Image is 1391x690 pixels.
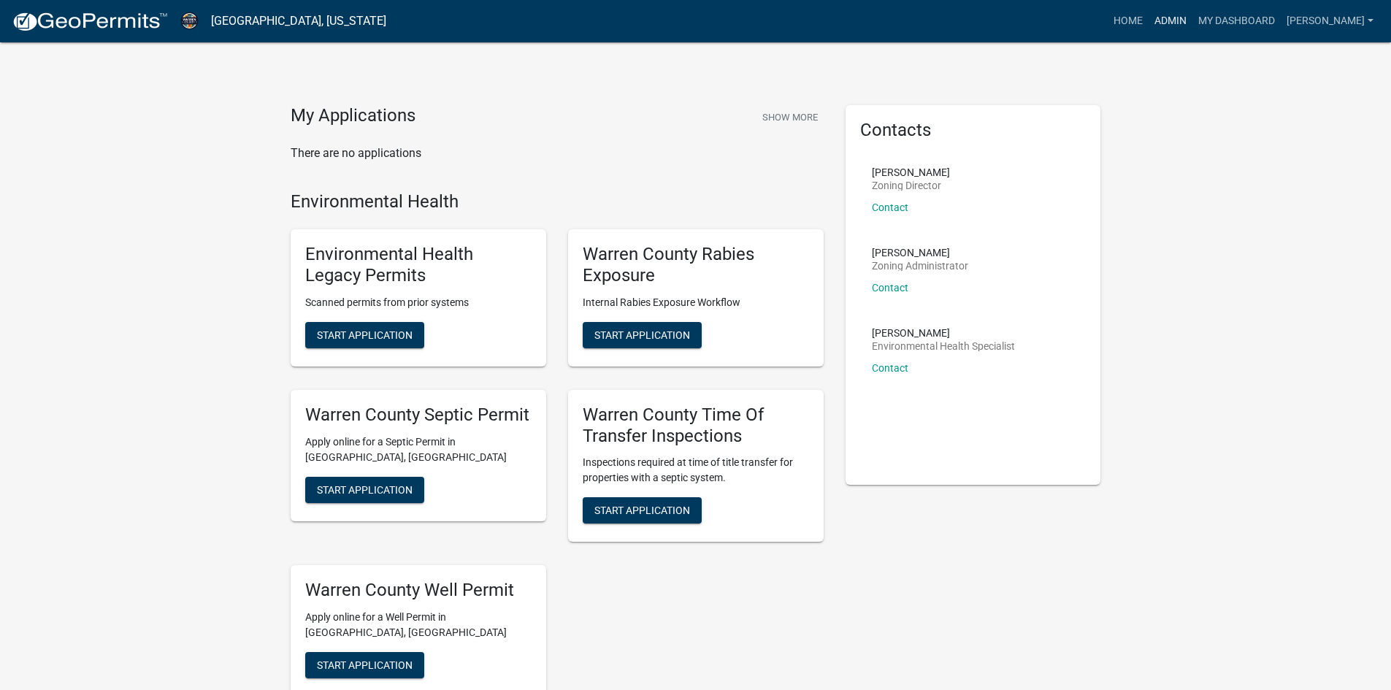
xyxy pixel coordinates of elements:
a: [GEOGRAPHIC_DATA], [US_STATE] [211,9,386,34]
p: [PERSON_NAME] [872,248,968,258]
a: [PERSON_NAME] [1281,7,1379,35]
a: Contact [872,282,908,294]
p: Inspections required at time of title transfer for properties with a septic system. [583,455,809,486]
button: Start Application [583,497,702,524]
span: Start Application [594,329,690,340]
a: Home [1108,7,1149,35]
h5: Environmental Health Legacy Permits [305,244,532,286]
p: Scanned permits from prior systems [305,295,532,310]
h5: Warren County Well Permit [305,580,532,601]
h5: Contacts [860,120,1087,141]
span: Start Application [594,505,690,516]
p: [PERSON_NAME] [872,328,1015,338]
p: Apply online for a Septic Permit in [GEOGRAPHIC_DATA], [GEOGRAPHIC_DATA] [305,434,532,465]
h5: Warren County Rabies Exposure [583,244,809,286]
button: Start Application [305,322,424,348]
button: Start Application [305,477,424,503]
a: Contact [872,362,908,374]
a: My Dashboard [1192,7,1281,35]
p: Apply online for a Well Permit in [GEOGRAPHIC_DATA], [GEOGRAPHIC_DATA] [305,610,532,640]
img: Warren County, Iowa [180,11,199,31]
h4: Environmental Health [291,191,824,212]
button: Start Application [305,652,424,678]
h4: My Applications [291,105,415,127]
h5: Warren County Time Of Transfer Inspections [583,405,809,447]
p: There are no applications [291,145,824,162]
p: Zoning Director [872,180,950,191]
h5: Warren County Septic Permit [305,405,532,426]
p: Internal Rabies Exposure Workflow [583,295,809,310]
p: Zoning Administrator [872,261,968,271]
span: Start Application [317,659,413,671]
span: Start Application [317,329,413,340]
a: Contact [872,202,908,213]
a: Admin [1149,7,1192,35]
p: Environmental Health Specialist [872,341,1015,351]
span: Start Application [317,483,413,495]
button: Start Application [583,322,702,348]
p: [PERSON_NAME] [872,167,950,177]
button: Show More [756,105,824,129]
